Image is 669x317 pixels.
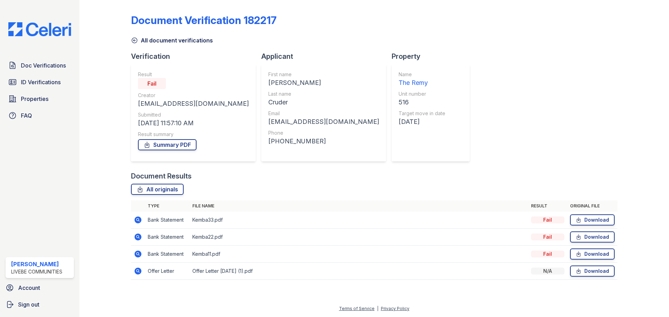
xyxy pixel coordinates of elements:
[190,246,528,263] td: Kemba11.pdf
[131,184,184,195] a: All originals
[18,300,39,309] span: Sign out
[261,51,392,61] div: Applicant
[138,111,249,118] div: Submitted
[399,71,445,88] a: Name The Remy
[377,306,378,311] div: |
[21,78,61,86] span: ID Verifications
[268,117,379,127] div: [EMAIL_ADDRESS][DOMAIN_NAME]
[268,136,379,146] div: [PHONE_NUMBER]
[570,231,615,243] a: Download
[6,109,74,122] a: FAQ
[21,95,48,103] span: Properties
[3,281,77,295] a: Account
[145,212,190,229] td: Bank Statement
[6,92,74,106] a: Properties
[145,246,190,263] td: Bank Statement
[531,216,564,223] div: Fail
[268,110,379,117] div: Email
[18,284,40,292] span: Account
[531,268,564,275] div: N/A
[531,233,564,240] div: Fail
[21,111,32,120] span: FAQ
[131,14,277,26] div: Document Verification 182217
[138,71,249,78] div: Result
[570,266,615,277] a: Download
[339,306,375,311] a: Terms of Service
[6,75,74,89] a: ID Verifications
[190,229,528,246] td: Kemba22.pdf
[11,260,62,268] div: [PERSON_NAME]
[268,129,379,136] div: Phone
[145,229,190,246] td: Bank Statement
[268,71,379,78] div: First name
[570,248,615,260] a: Download
[381,306,409,311] a: Privacy Policy
[138,118,249,128] div: [DATE] 11:57:10 AM
[268,97,379,107] div: Cruder
[567,200,617,212] th: Original file
[190,200,528,212] th: File name
[399,71,445,78] div: Name
[531,251,564,257] div: Fail
[3,22,77,36] img: CE_Logo_Blue-a8612792a0a2168367f1c8372b55b34899dd931a85d93a1a3d3e32e68fde9ad4.png
[399,78,445,88] div: The Remy
[268,78,379,88] div: [PERSON_NAME]
[6,58,74,72] a: Doc Verifications
[399,97,445,107] div: 516
[138,99,249,109] div: [EMAIL_ADDRESS][DOMAIN_NAME]
[138,78,166,89] div: Fail
[131,171,192,181] div: Document Results
[190,263,528,280] td: Offer Letter [DATE] (1).pdf
[528,200,567,212] th: Result
[138,92,249,99] div: Creator
[570,214,615,225] a: Download
[21,61,66,70] span: Doc Verifications
[131,36,213,45] a: All document verifications
[145,200,190,212] th: Type
[392,51,475,61] div: Property
[11,268,62,275] div: LiveBe Communities
[268,90,379,97] div: Last name
[145,263,190,280] td: Offer Letter
[399,90,445,97] div: Unit number
[399,117,445,127] div: [DATE]
[138,131,249,138] div: Result summary
[131,51,261,61] div: Verification
[190,212,528,229] td: Kemba33.pdf
[138,139,197,150] a: Summary PDF
[3,298,77,311] a: Sign out
[399,110,445,117] div: Target move in date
